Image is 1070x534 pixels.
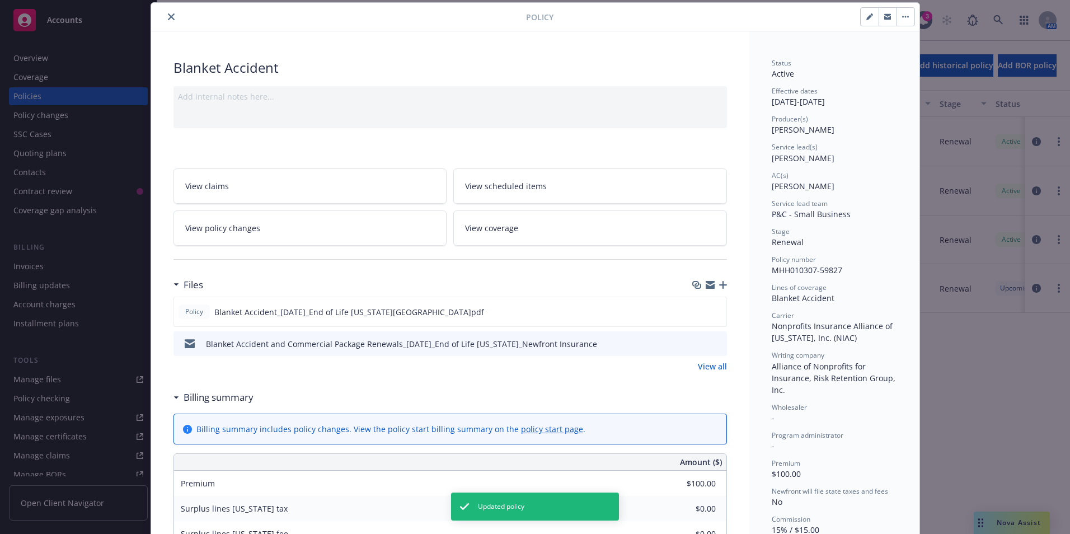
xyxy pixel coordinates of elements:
[185,222,260,234] span: View policy changes
[772,469,801,479] span: $100.00
[772,441,775,451] span: -
[183,307,205,317] span: Policy
[772,292,897,304] div: Blanket Accident
[772,283,827,292] span: Lines of coverage
[772,181,834,191] span: [PERSON_NAME]
[206,338,597,350] div: Blanket Accident and Commercial Package Renewals_[DATE]_End of Life [US_STATE]_Newfront Insurance
[185,180,229,192] span: View claims
[772,486,888,496] span: Newfront will file state taxes and fees
[465,180,547,192] span: View scheduled items
[196,423,585,435] div: Billing summary includes policy changes. View the policy start billing summary on the .
[173,210,447,246] a: View policy changes
[772,142,818,152] span: Service lead(s)
[165,10,178,24] button: close
[698,360,727,372] a: View all
[772,124,834,135] span: [PERSON_NAME]
[772,199,828,208] span: Service lead team
[772,68,794,79] span: Active
[772,86,897,107] div: [DATE] - [DATE]
[478,502,524,512] span: Updated policy
[173,390,254,405] div: Billing summary
[772,153,834,163] span: [PERSON_NAME]
[521,424,583,434] a: policy start page
[173,278,203,292] div: Files
[772,496,782,507] span: No
[453,210,727,246] a: View coverage
[772,514,810,524] span: Commission
[772,227,790,236] span: Stage
[772,237,804,247] span: Renewal
[772,265,842,275] span: MHH010307-59827
[680,456,722,468] span: Amount ($)
[712,338,722,350] button: preview file
[650,500,722,517] input: 0.00
[214,306,484,318] span: Blanket Accident_[DATE]_End of Life [US_STATE][GEOGRAPHIC_DATA]pdf
[772,311,794,320] span: Carrier
[526,11,553,23] span: Policy
[772,350,824,360] span: Writing company
[184,278,203,292] h3: Files
[173,168,447,204] a: View claims
[694,338,703,350] button: download file
[772,86,818,96] span: Effective dates
[772,114,808,124] span: Producer(s)
[650,475,722,492] input: 0.00
[181,478,215,489] span: Premium
[184,390,254,405] h3: Billing summary
[453,168,727,204] a: View scheduled items
[772,413,775,423] span: -
[772,171,789,180] span: AC(s)
[181,503,288,514] span: Surplus lines [US_STATE] tax
[772,209,851,219] span: P&C - Small Business
[772,255,816,264] span: Policy number
[772,458,800,468] span: Premium
[694,306,703,318] button: download file
[772,361,898,395] span: Alliance of Nonprofits for Insurance, Risk Retention Group, Inc.
[772,402,807,412] span: Wholesaler
[465,222,518,234] span: View coverage
[772,58,791,68] span: Status
[173,58,727,77] div: Blanket Accident
[772,430,843,440] span: Program administrator
[772,321,895,343] span: Nonprofits Insurance Alliance of [US_STATE], Inc. (NIAC)
[178,91,722,102] div: Add internal notes here...
[712,306,722,318] button: preview file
